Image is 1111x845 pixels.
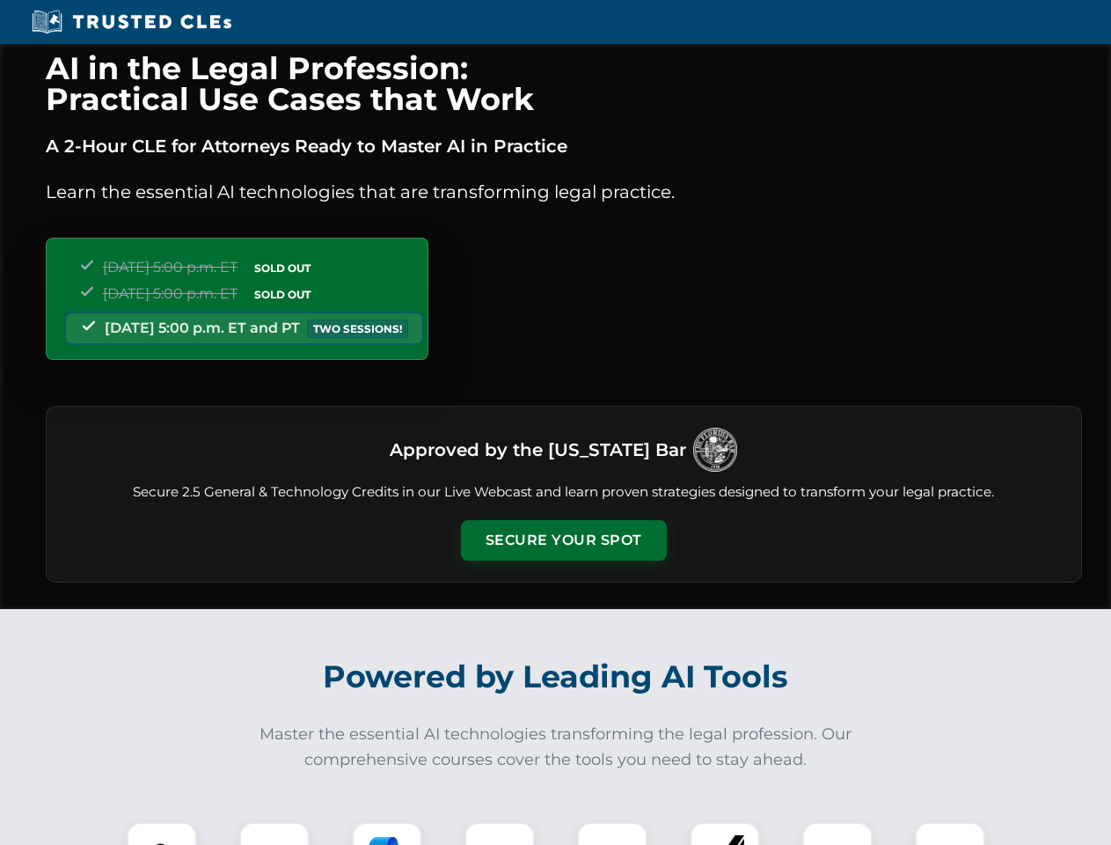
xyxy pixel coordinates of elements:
p: A 2-Hour CLE for Attorneys Ready to Master AI in Practice [46,132,1082,160]
h3: Approved by the [US_STATE] Bar [390,434,686,466]
span: [DATE] 5:00 p.m. ET [103,285,238,302]
span: [DATE] 5:00 p.m. ET [103,259,238,276]
button: Secure Your Spot [461,520,667,561]
h2: Powered by Leading AI Tools [69,646,1043,708]
span: SOLD OUT [248,285,317,304]
p: Learn the essential AI technologies that are transforming legal practice. [46,178,1082,206]
img: Trusted CLEs [26,9,237,35]
img: Logo [693,428,737,472]
p: Master the essential AI technologies transforming the legal profession. Our comprehensive courses... [248,722,864,773]
h1: AI in the Legal Profession: Practical Use Cases that Work [46,53,1082,114]
span: SOLD OUT [248,259,317,277]
p: Secure 2.5 General & Technology Credits in our Live Webcast and learn proven strategies designed ... [68,482,1060,503]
